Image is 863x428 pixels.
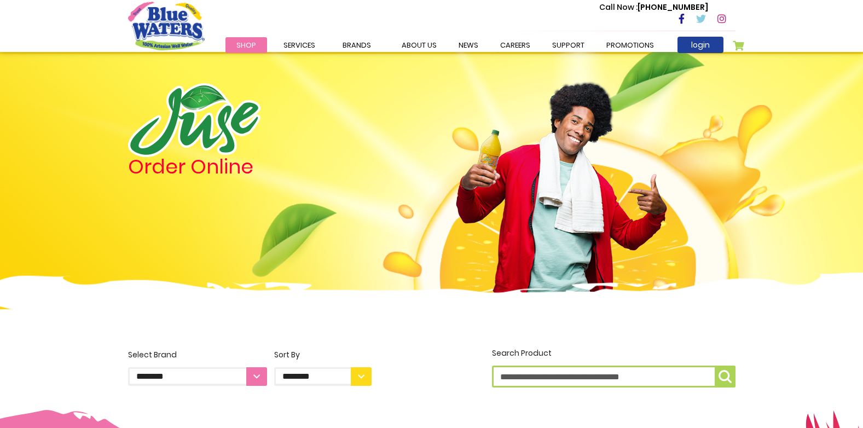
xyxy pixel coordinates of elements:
[128,83,260,157] img: logo
[343,40,371,50] span: Brands
[715,366,735,387] button: Search Product
[541,37,595,53] a: support
[236,40,256,50] span: Shop
[128,157,372,177] h4: Order Online
[455,63,668,297] img: man.png
[489,37,541,53] a: careers
[599,2,638,13] span: Call Now :
[128,367,267,386] select: Select Brand
[128,349,267,386] label: Select Brand
[492,348,735,387] label: Search Product
[274,349,372,361] div: Sort By
[391,37,448,53] a: about us
[274,367,372,386] select: Sort By
[599,2,708,13] p: [PHONE_NUMBER]
[677,37,723,53] a: login
[448,37,489,53] a: News
[595,37,665,53] a: Promotions
[719,370,732,383] img: search-icon.png
[283,40,315,50] span: Services
[492,366,735,387] input: Search Product
[128,2,205,50] a: store logo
